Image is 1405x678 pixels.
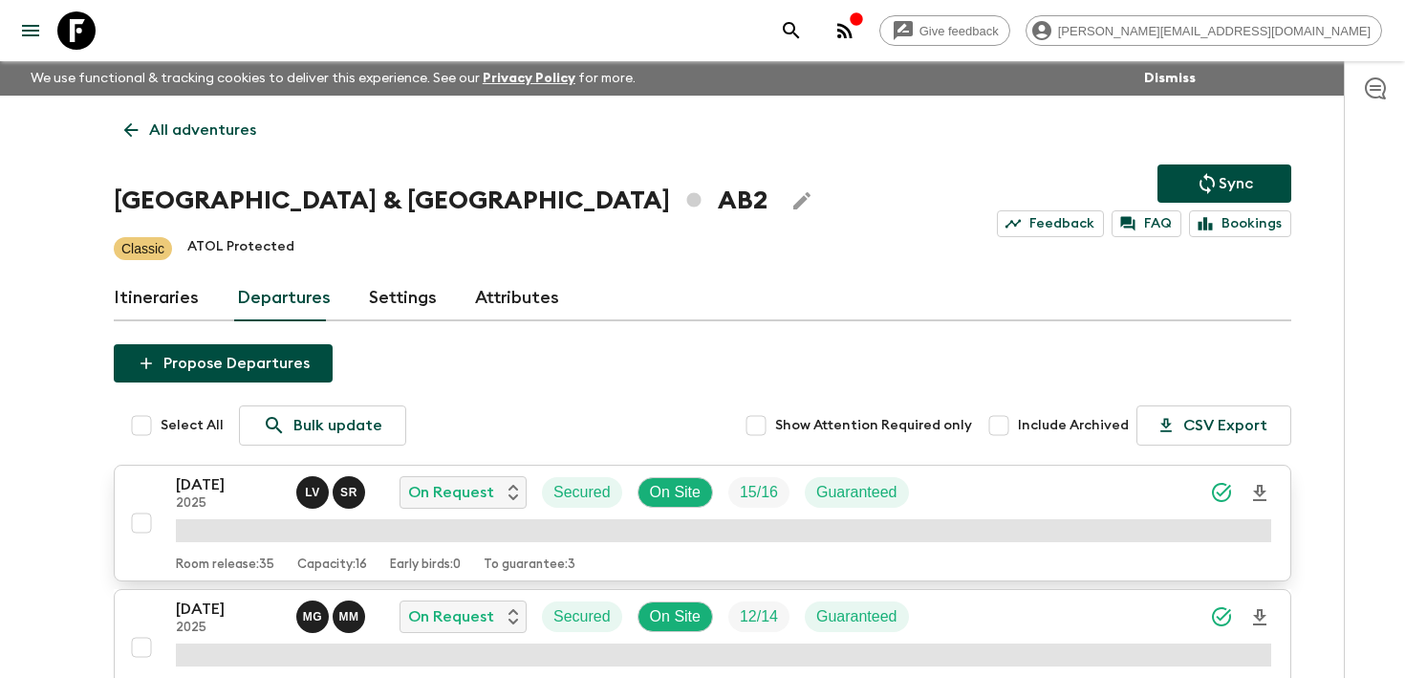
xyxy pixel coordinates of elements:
p: 15 / 16 [740,481,778,504]
p: [DATE] [176,473,281,496]
span: Select All [161,416,224,435]
a: Departures [237,275,331,321]
div: Secured [542,601,622,632]
a: Attributes [475,275,559,321]
p: S R [340,485,357,500]
a: All adventures [114,111,267,149]
div: On Site [638,601,713,632]
p: Room release: 35 [176,558,274,573]
span: Give feedback [909,24,1009,38]
button: Propose Departures [114,344,333,383]
span: Lucas Valentim, Sol Rodriguez [296,482,369,497]
p: Secured [553,605,611,628]
p: Early birds: 0 [390,558,461,573]
svg: Download Onboarding [1248,606,1271,629]
div: Trip Fill [728,601,789,632]
p: Classic [121,239,164,258]
svg: Synced Successfully [1210,605,1233,628]
p: To guarantee: 3 [484,558,575,573]
a: Feedback [997,210,1104,237]
p: Sync [1219,172,1253,195]
button: MGMM [296,601,369,633]
div: On Site [638,477,713,508]
button: menu [11,11,50,50]
svg: Synced Successfully [1210,481,1233,504]
div: [PERSON_NAME][EMAIL_ADDRESS][DOMAIN_NAME] [1026,15,1382,46]
div: Secured [542,477,622,508]
button: [DATE]2025Lucas Valentim, Sol RodriguezOn RequestSecuredOn SiteTrip FillGuaranteedRoom release:35... [114,465,1291,581]
p: 12 / 14 [740,605,778,628]
p: Secured [553,481,611,504]
a: FAQ [1112,210,1181,237]
svg: Download Onboarding [1248,482,1271,505]
p: On Request [408,481,494,504]
p: All adventures [149,119,256,142]
p: M M [338,609,358,624]
a: Privacy Policy [483,72,575,85]
p: 2025 [176,496,281,512]
p: On Request [408,605,494,628]
button: Sync adventure departures to the booking engine [1157,164,1291,203]
p: 2025 [176,621,281,636]
a: Itineraries [114,275,199,321]
p: ATOL Protected [187,237,294,260]
button: Dismiss [1139,65,1200,92]
p: [DATE] [176,598,281,621]
div: Trip Fill [728,477,789,508]
a: Settings [369,275,437,321]
span: Marcella Granatiere, Matias Molina [296,606,369,622]
span: Show Attention Required only [775,416,972,435]
a: Give feedback [879,15,1010,46]
p: On Site [650,605,701,628]
button: LVSR [296,476,369,509]
p: L V [305,485,320,500]
p: Capacity: 16 [297,558,367,573]
p: Guaranteed [816,481,897,504]
a: Bookings [1189,210,1291,237]
p: Guaranteed [816,605,897,628]
button: CSV Export [1136,405,1291,446]
p: M G [303,609,323,624]
h1: [GEOGRAPHIC_DATA] & [GEOGRAPHIC_DATA] AB2 [114,182,767,220]
p: On Site [650,481,701,504]
span: [PERSON_NAME][EMAIL_ADDRESS][DOMAIN_NAME] [1048,24,1381,38]
button: search adventures [772,11,811,50]
span: Include Archived [1018,416,1129,435]
button: Edit Adventure Title [783,182,821,220]
p: We use functional & tracking cookies to deliver this experience. See our for more. [23,61,643,96]
a: Bulk update [239,405,406,446]
p: Bulk update [293,414,382,437]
